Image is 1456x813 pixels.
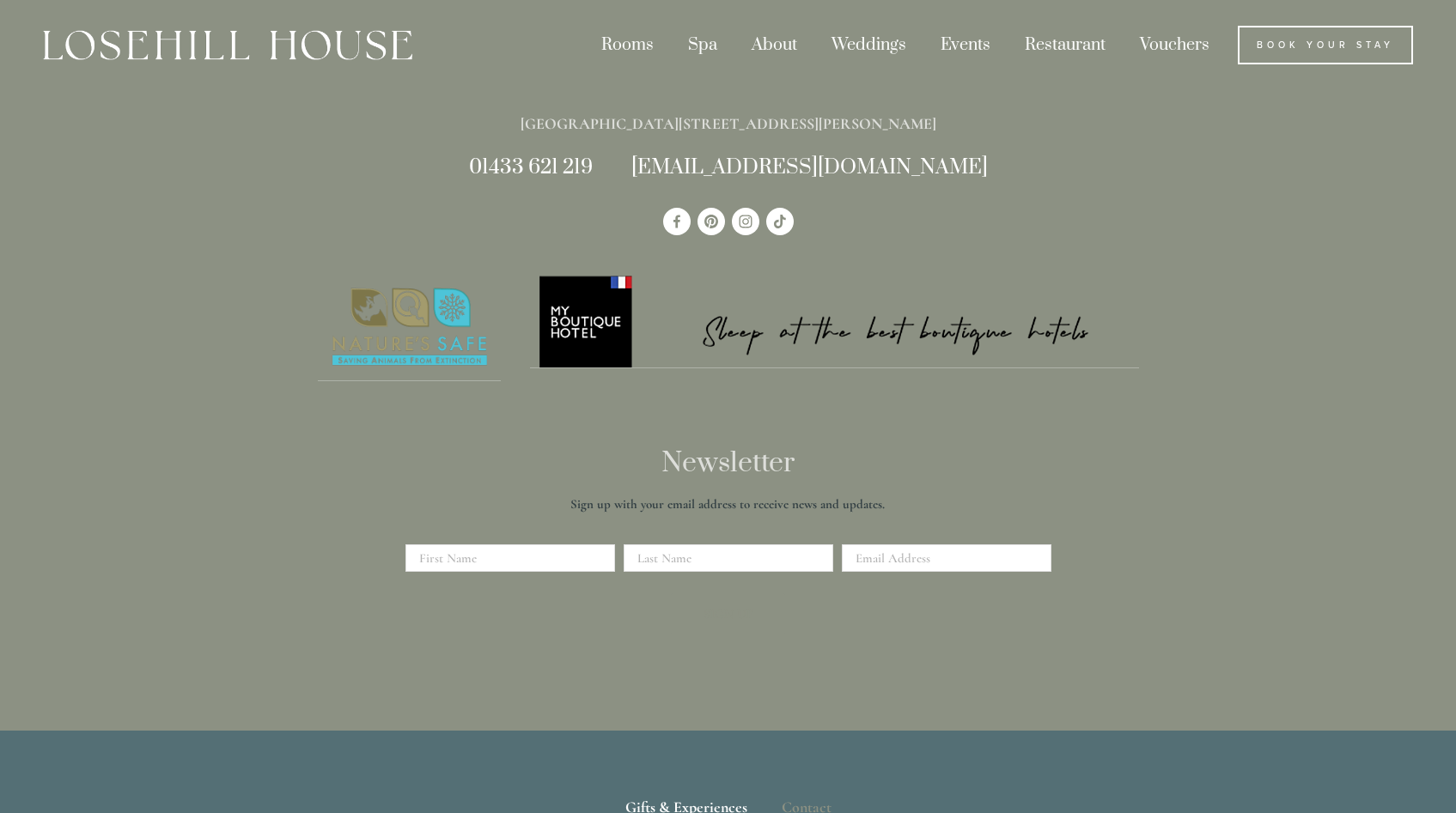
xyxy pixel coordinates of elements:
[663,208,691,235] a: Losehill House Hotel & Spa
[673,26,733,64] div: Spa
[586,26,669,64] div: Rooms
[530,273,1139,369] a: My Boutique Hotel - Logo
[318,273,502,381] img: Nature's Safe - Logo
[405,544,615,572] input: First Name
[530,273,1139,368] img: My Boutique Hotel - Logo
[670,592,786,635] button: Sign Up
[736,26,813,64] div: About
[624,544,833,572] input: Last Name
[411,494,1045,514] p: Sign up with your email address to receive news and updates.
[1238,26,1413,64] a: Book Your Stay
[698,208,725,235] a: Pinterest
[842,544,1051,572] input: Email Address
[631,155,988,180] a: [EMAIL_ADDRESS][DOMAIN_NAME]
[469,155,593,180] a: 01433 621 219
[43,30,412,60] img: Losehill House
[704,606,753,622] span: Sign Up
[816,26,922,64] div: Weddings
[318,111,1139,137] p: [GEOGRAPHIC_DATA][STREET_ADDRESS][PERSON_NAME]
[411,448,1045,479] h2: Newsletter
[1009,26,1121,64] div: Restaurant
[732,208,759,235] a: Instagram
[925,26,1006,64] div: Events
[1124,26,1225,64] a: Vouchers
[766,208,794,235] a: TikTok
